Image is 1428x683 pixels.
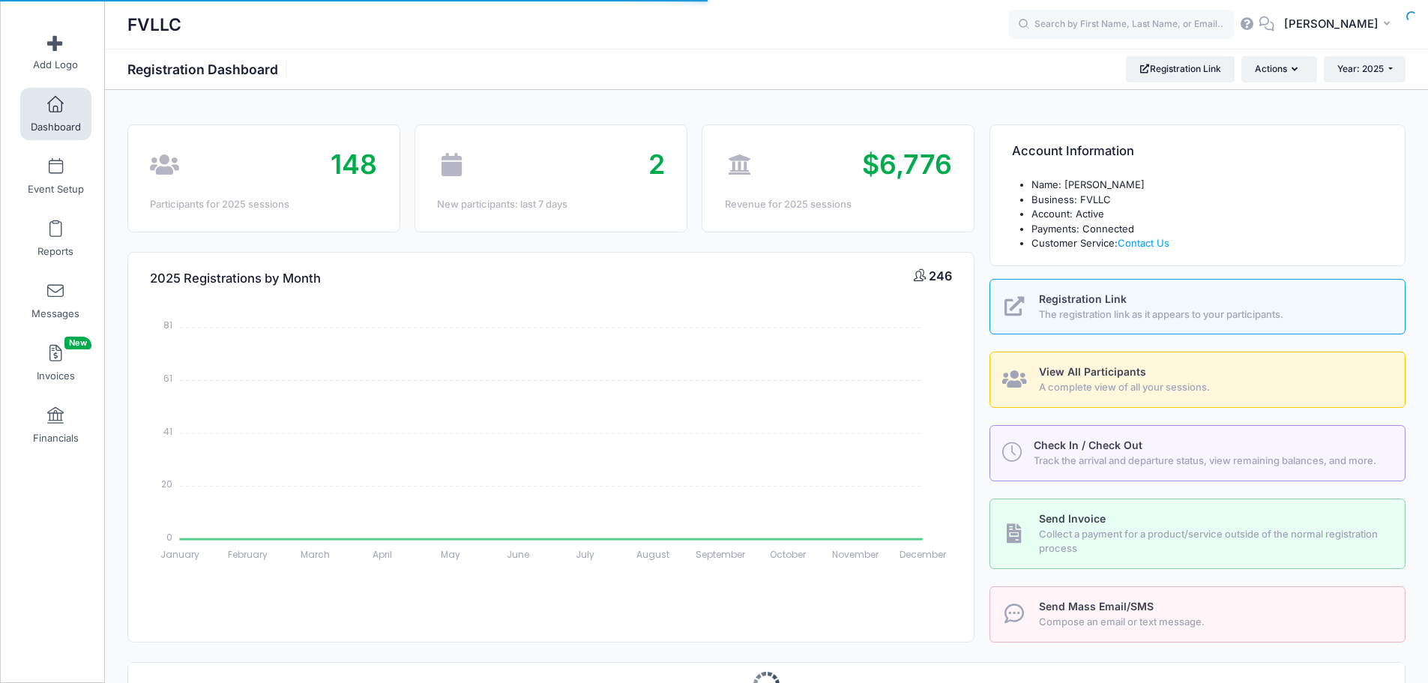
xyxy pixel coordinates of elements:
[20,88,91,140] a: Dashboard
[20,150,91,202] a: Event Setup
[770,548,807,561] tspan: October
[1039,365,1146,378] span: View All Participants
[20,399,91,451] a: Financials
[20,212,91,265] a: Reports
[989,586,1406,643] a: Send Mass Email/SMS Compose an email or text message.
[150,257,321,300] h4: 2025 Registrations by Month
[127,61,291,77] h1: Registration Dashboard
[167,530,173,543] tspan: 0
[507,548,529,561] tspan: June
[725,197,952,212] div: Revenue for 2025 sessions
[331,148,377,181] span: 148
[1034,454,1388,469] span: Track the arrival and departure status, view remaining balances, and more.
[33,58,78,71] span: Add Logo
[37,245,73,258] span: Reports
[1241,56,1316,82] button: Actions
[373,548,393,561] tspan: April
[33,432,79,445] span: Financials
[127,7,181,42] h1: FVLLC
[1031,207,1383,222] li: Account: Active
[1034,439,1142,451] span: Check In / Check Out
[437,197,664,212] div: New participants: last 7 days
[301,548,330,561] tspan: March
[1274,7,1406,42] button: [PERSON_NAME]
[989,279,1406,335] a: Registration Link The registration link as it appears to your participants.
[1039,380,1388,395] span: A complete view of all your sessions.
[1031,178,1383,193] li: Name: [PERSON_NAME]
[636,548,669,561] tspan: August
[20,337,91,389] a: InvoicesNew
[696,548,746,561] tspan: September
[20,25,91,78] a: Add Logo
[1039,292,1127,305] span: Registration Link
[164,372,173,385] tspan: 61
[164,424,173,437] tspan: 41
[1337,63,1384,74] span: Year: 2025
[28,183,84,196] span: Event Setup
[1009,10,1234,40] input: Search by First Name, Last Name, or Email...
[1324,56,1406,82] button: Year: 2025
[900,548,947,561] tspan: December
[1039,527,1388,556] span: Collect a payment for a product/service outside of the normal registration process
[37,370,75,382] span: Invoices
[1031,236,1383,251] li: Customer Service:
[989,499,1406,569] a: Send Invoice Collect a payment for a product/service outside of the normal registration process
[162,478,173,490] tspan: 20
[832,548,879,561] tspan: November
[161,548,200,561] tspan: January
[1031,193,1383,208] li: Business: FVLLC
[228,548,268,561] tspan: February
[31,307,79,320] span: Messages
[1012,130,1134,173] h4: Account Information
[64,337,91,349] span: New
[20,274,91,327] a: Messages
[989,425,1406,481] a: Check In / Check Out Track the arrival and departure status, view remaining balances, and more.
[1039,512,1106,525] span: Send Invoice
[1284,16,1379,32] span: [PERSON_NAME]
[1039,615,1388,630] span: Compose an email or text message.
[31,121,81,133] span: Dashboard
[150,197,377,212] div: Participants for 2025 sessions
[648,148,665,181] span: 2
[1118,237,1169,249] a: Contact Us
[989,352,1406,408] a: View All Participants A complete view of all your sessions.
[441,548,460,561] tspan: May
[1039,307,1388,322] span: The registration link as it appears to your participants.
[576,548,594,561] tspan: July
[164,319,173,331] tspan: 81
[1126,56,1235,82] a: Registration Link
[862,148,952,181] span: $6,776
[1031,222,1383,237] li: Payments: Connected
[929,268,952,283] span: 246
[1039,600,1154,613] span: Send Mass Email/SMS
